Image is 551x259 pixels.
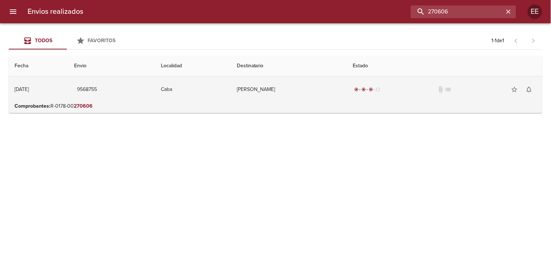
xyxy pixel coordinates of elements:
p: 1 - 1 de 1 [492,37,505,44]
button: Activar notificaciones [522,82,536,97]
b: Comprobantes : [15,103,50,109]
td: [PERSON_NAME] [231,76,347,103]
div: Tabs Envios [9,32,125,49]
span: radio_button_checked [361,87,366,92]
h6: Envios realizados [28,6,83,17]
span: No tiene documentos adjuntos [437,86,445,93]
button: Agregar a favoritos [507,82,522,97]
th: Localidad [155,56,231,76]
th: Destinatario [231,56,347,76]
td: Caba [155,76,231,103]
span: radio_button_checked [369,87,373,92]
input: buscar [411,5,504,18]
th: Fecha [9,56,69,76]
span: radio_button_unchecked [376,87,380,92]
th: Estado [347,56,542,76]
div: EE [528,4,542,19]
div: [DATE] [15,86,29,92]
span: Favoritos [88,37,116,44]
span: radio_button_checked [354,87,358,92]
table: Tabla de envíos del cliente [9,56,542,113]
span: No tiene pedido asociado [445,86,452,93]
div: Abrir información de usuario [528,4,542,19]
button: 9568755 [74,83,100,96]
p: R-0178-00 [15,103,536,110]
div: En viaje [353,86,382,93]
em: 270606 [74,103,93,109]
span: 9568755 [77,85,97,94]
button: menu [4,3,22,20]
th: Envio [69,56,155,76]
span: star_border [511,86,518,93]
span: notifications_none [526,86,533,93]
span: Todos [35,37,52,44]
